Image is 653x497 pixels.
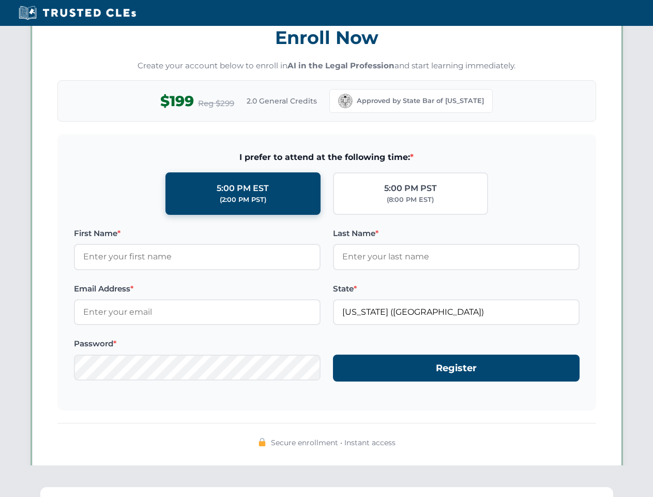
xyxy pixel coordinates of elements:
[258,438,266,446] img: 🔒
[74,244,321,270] input: Enter your first name
[387,195,434,205] div: (8:00 PM EST)
[74,283,321,295] label: Email Address
[333,283,580,295] label: State
[74,299,321,325] input: Enter your email
[338,94,353,108] img: California Bar
[160,90,194,113] span: $199
[271,437,396,448] span: Secure enrollment • Instant access
[333,299,580,325] input: California (CA)
[333,227,580,240] label: Last Name
[74,338,321,350] label: Password
[247,95,317,107] span: 2.0 General Credits
[16,5,139,21] img: Trusted CLEs
[74,227,321,240] label: First Name
[198,97,234,110] span: Reg $299
[357,96,484,106] span: Approved by State Bar of [US_STATE]
[217,182,269,195] div: 5:00 PM EST
[220,195,266,205] div: (2:00 PM PST)
[333,244,580,270] input: Enter your last name
[333,355,580,382] button: Register
[57,21,596,54] h3: Enroll Now
[74,151,580,164] span: I prefer to attend at the following time:
[287,61,394,70] strong: AI in the Legal Profession
[57,60,596,72] p: Create your account below to enroll in and start learning immediately.
[384,182,437,195] div: 5:00 PM PST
